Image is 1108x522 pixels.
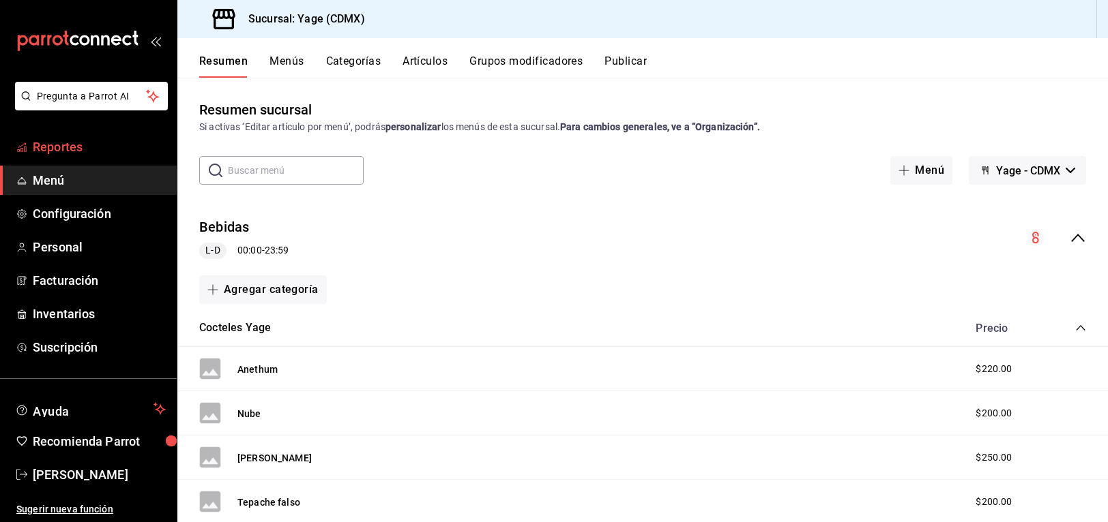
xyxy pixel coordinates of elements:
[890,156,952,185] button: Menú
[237,407,261,420] button: Nube
[237,363,278,376] button: Anethum
[199,320,271,336] button: Cocteles Yage
[326,55,381,78] button: Categorías
[976,362,1012,376] span: $220.00
[33,138,166,156] span: Reportes
[976,406,1012,420] span: $200.00
[16,502,166,517] span: Sugerir nueva función
[33,238,166,256] span: Personal
[10,99,168,113] a: Pregunta a Parrot AI
[469,55,583,78] button: Grupos modificadores
[199,99,312,120] div: Resumen sucursal
[15,82,168,110] button: Pregunta a Parrot AI
[976,450,1012,465] span: $250.00
[385,121,441,132] strong: personalizar
[237,451,312,465] button: [PERSON_NAME]
[269,55,304,78] button: Menús
[199,243,289,259] div: 00:00 - 23:59
[1075,322,1086,333] button: collapse-category-row
[199,217,250,237] button: Bebidas
[37,89,147,104] span: Pregunta a Parrot AI
[33,432,166,450] span: Recomienda Parrot
[177,206,1108,270] div: collapse-menu-row
[403,55,448,78] button: Artículos
[33,271,166,290] span: Facturación
[199,55,248,78] button: Resumen
[150,35,161,46] button: open_drawer_menu
[962,322,1049,335] div: Precio
[237,11,365,27] h3: Sucursal: Yage (CDMX)
[237,495,300,509] button: Tepache falso
[976,495,1012,509] span: $200.00
[996,164,1060,177] span: Yage - CDMX
[33,465,166,484] span: [PERSON_NAME]
[199,120,1086,134] div: Si activas ‘Editar artículo por menú’, podrás los menús de esta sucursal.
[604,55,647,78] button: Publicar
[33,338,166,356] span: Suscripción
[200,243,225,258] span: L-D
[33,305,166,323] span: Inventarios
[199,275,327,304] button: Agregar categoría
[969,156,1086,185] button: Yage - CDMX
[33,401,148,417] span: Ayuda
[228,157,364,184] input: Buscar menú
[199,55,1108,78] div: navigation tabs
[33,204,166,223] span: Configuración
[33,171,166,189] span: Menú
[560,121,760,132] strong: Para cambios generales, ve a “Organización”.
